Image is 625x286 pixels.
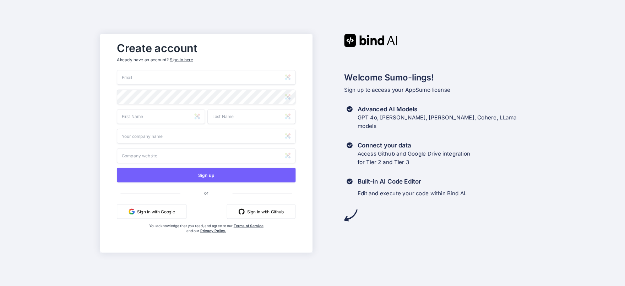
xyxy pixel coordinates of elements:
a: Terms of Service [234,223,263,228]
input: First Name [117,109,205,124]
span: or [180,185,232,200]
div: Sign in here [170,57,193,63]
p: Access Github and Google Drive integration for Tier 2 and Tier 3 [358,149,471,166]
h3: Connect your data [358,141,471,150]
img: google [129,208,135,214]
p: Edit and execute your code within Bind AI. [358,189,467,198]
h2: Create account [117,43,295,53]
img: arrow [344,208,357,221]
img: Bind AI logo [344,34,397,47]
p: Already have an account? [117,57,295,63]
h3: Built-in AI Code Editor [358,177,467,186]
input: Last Name [207,109,295,124]
img: Sticky Password [194,113,200,119]
button: Sign in with Google [117,204,186,219]
input: Company website [117,148,295,163]
div: You acknowledge that you read, and agree to our and our [147,223,266,247]
h3: Advanced AI Models [358,105,517,113]
button: Sign up [117,168,295,182]
img: Sticky Password [285,152,291,158]
a: Privacy Policy. [200,228,226,233]
img: Sticky Password [285,94,291,100]
img: github [239,208,245,214]
img: Sticky Password [285,113,291,119]
p: GPT 4o, [PERSON_NAME], [PERSON_NAME], Cohere, LLama models [358,113,517,130]
input: Email [117,70,295,85]
button: Sign in with Github [227,204,296,219]
input: Your company name [117,129,295,144]
p: Sign up to access your AppSumo license [344,85,525,94]
h2: Welcome Sumo-lings! [344,71,525,84]
img: Sticky Password [285,74,291,80]
img: Sticky Password [285,133,291,139]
